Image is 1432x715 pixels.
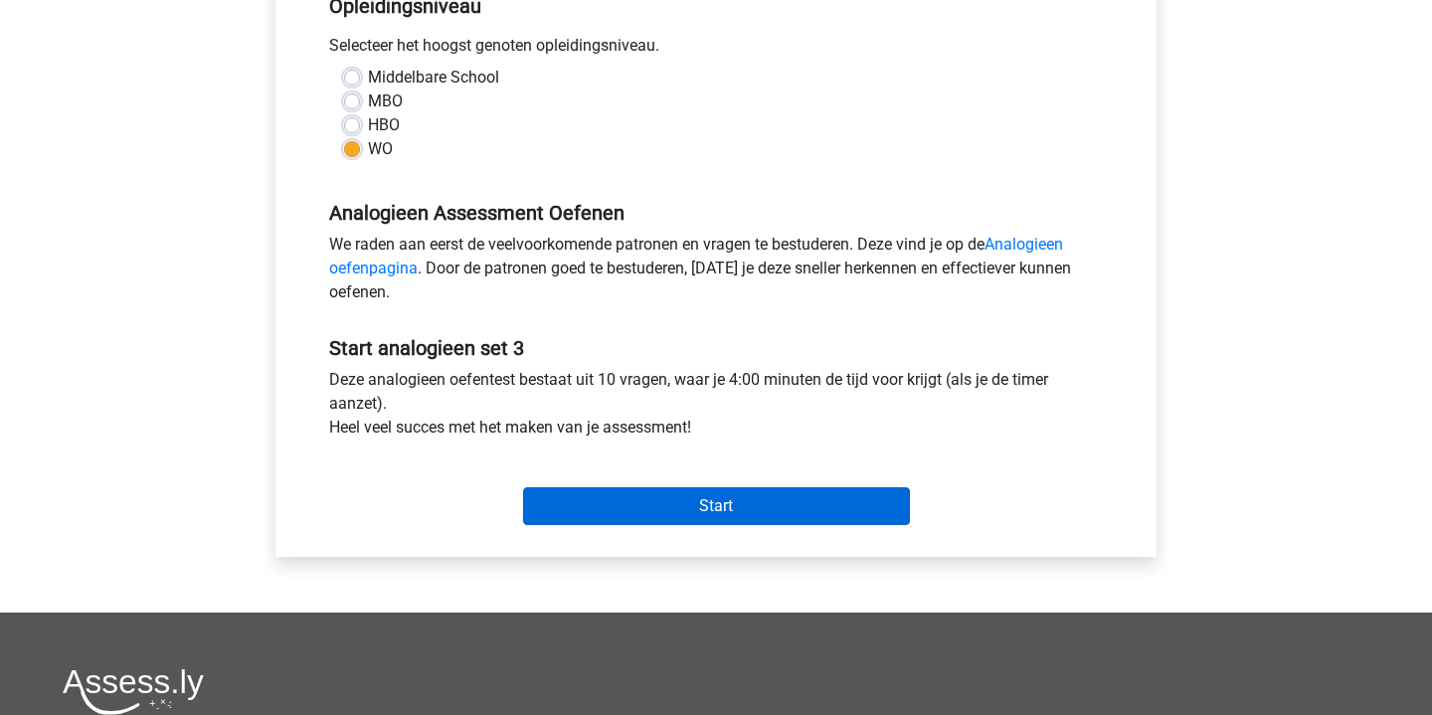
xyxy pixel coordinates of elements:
label: HBO [368,113,400,137]
h5: Analogieen Assessment Oefenen [329,201,1103,225]
label: Middelbare School [368,66,499,89]
img: Assessly logo [63,668,204,715]
div: Deze analogieen oefentest bestaat uit 10 vragen, waar je 4:00 minuten de tijd voor krijgt (als je... [314,368,1118,447]
div: We raden aan eerst de veelvoorkomende patronen en vragen te bestuderen. Deze vind je op de . Door... [314,233,1118,312]
label: MBO [368,89,403,113]
label: WO [368,137,393,161]
div: Selecteer het hoogst genoten opleidingsniveau. [314,34,1118,66]
h5: Start analogieen set 3 [329,336,1103,360]
input: Start [523,487,910,525]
